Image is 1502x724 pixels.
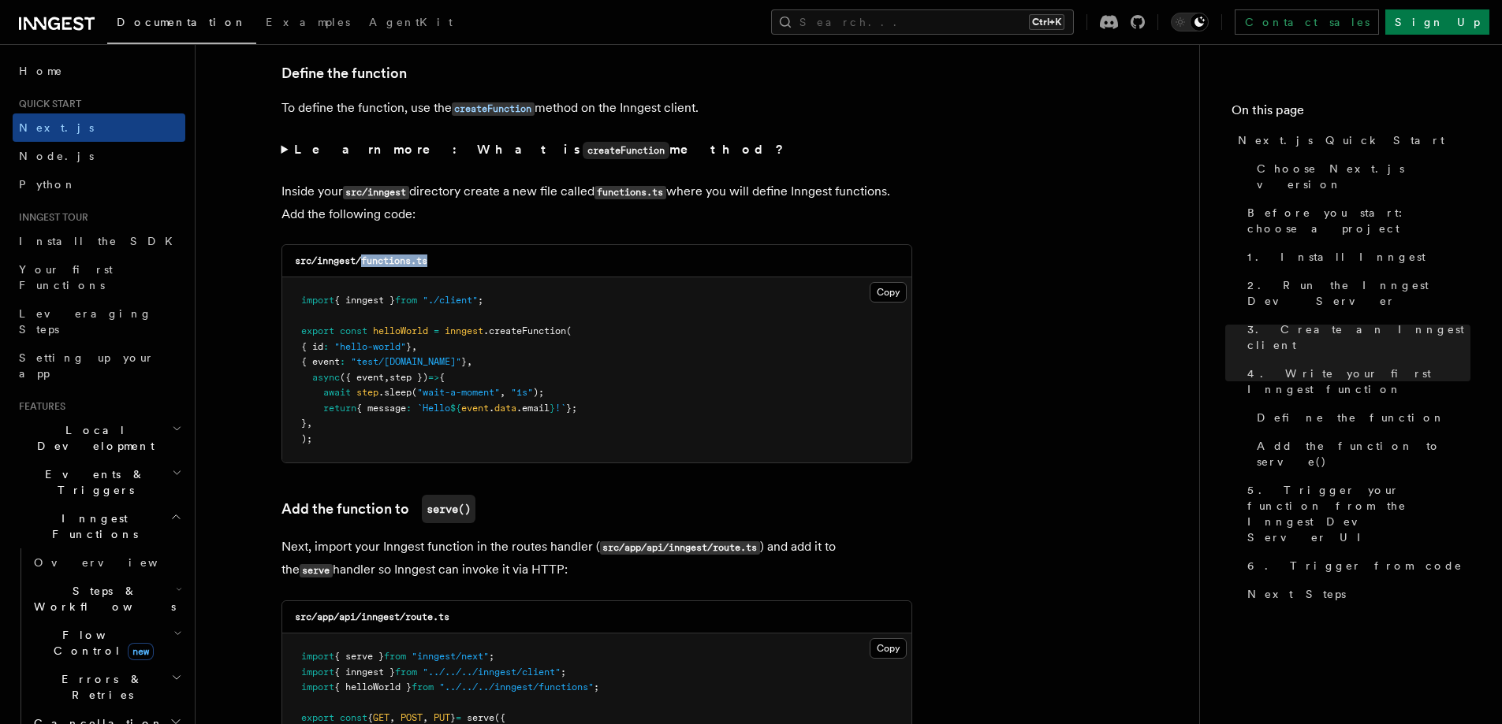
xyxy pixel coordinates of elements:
span: !` [555,403,566,414]
code: src/inngest [343,186,409,199]
span: Leveraging Steps [19,307,152,336]
span: { helloWorld } [334,681,412,692]
span: new [128,643,154,660]
span: "test/[DOMAIN_NAME]" [351,356,461,367]
span: } [450,712,456,723]
span: , [384,372,389,383]
span: { message [356,403,406,414]
span: ( [566,325,572,336]
span: : [340,356,345,367]
span: Next.js Quick Start [1238,132,1444,148]
button: Local Development [13,416,185,460]
span: : [406,403,412,414]
span: { [439,372,445,383]
a: Next.js Quick Start [1232,126,1470,154]
button: Steps & Workflows [28,577,185,621]
a: Node.js [13,142,185,170]
summary: Learn more: What iscreateFunctionmethod? [281,139,912,162]
span: Add the function to serve() [1257,438,1470,470]
code: functions.ts [594,186,666,199]
span: 1. Install Inngest [1247,249,1426,265]
code: serve [300,564,333,577]
span: Quick start [13,98,81,110]
a: Define the function [281,62,407,84]
span: { id [301,341,323,352]
span: ; [489,651,494,662]
a: Before you start: choose a project [1241,199,1470,243]
span: "hello-world" [334,341,406,352]
span: export [301,712,334,723]
span: Python [19,178,76,191]
span: step }) [389,372,428,383]
span: .sleep [378,387,412,398]
span: step [356,387,378,398]
code: createFunction [583,142,669,159]
span: Events & Triggers [13,466,172,498]
span: "./client" [423,295,478,306]
span: import [301,666,334,678]
p: To define the function, use the method on the Inngest client. [281,97,912,120]
span: } [406,341,412,352]
kbd: Ctrl+K [1029,14,1064,30]
span: ({ [494,712,505,723]
p: Inside your directory create a new file called where you will define Inngest functions. Add the f... [281,180,912,225]
span: Features [13,400,65,413]
span: Home [19,63,63,79]
span: Next Steps [1247,586,1346,602]
a: 1. Install Inngest [1241,243,1470,271]
span: "wait-a-moment" [417,387,500,398]
span: from [412,681,434,692]
a: Documentation [107,5,256,44]
button: Errors & Retries [28,665,185,709]
span: }; [566,403,577,414]
span: Errors & Retries [28,671,171,703]
span: ({ event [340,372,384,383]
span: return [323,403,356,414]
span: PUT [434,712,450,723]
span: { inngest } [334,666,395,678]
a: Examples [256,5,360,43]
span: ; [561,666,566,678]
a: Contact sales [1235,9,1379,35]
span: , [467,356,472,367]
a: 3. Create an Inngest client [1241,315,1470,359]
span: Node.js [19,150,94,162]
span: const [340,325,367,336]
span: ); [533,387,544,398]
span: async [312,372,340,383]
a: 5. Trigger your function from the Inngest Dev Server UI [1241,476,1470,551]
a: Install the SDK [13,227,185,255]
p: Next, import your Inngest function in the routes handler ( ) and add it to the handler so Inngest... [281,536,912,581]
span: Setting up your app [19,351,155,380]
span: "../../../inngest/client" [423,666,561,678]
span: AgentKit [369,16,453,28]
span: ); [301,433,312,444]
a: Add the function toserve() [281,495,475,523]
span: . [489,403,494,414]
span: Examples [266,16,350,28]
span: Flow Control [28,627,173,659]
a: Overview [28,548,185,577]
span: helloWorld [373,325,428,336]
span: POST [401,712,423,723]
span: { event [301,356,340,367]
code: src/inngest/functions.ts [295,255,427,266]
code: src/app/api/inngest/route.ts [600,541,760,555]
span: "inngest/next" [412,651,489,662]
span: serve [467,712,494,723]
span: : [323,341,329,352]
span: export [301,325,334,336]
a: Choose Next.js version [1250,154,1470,199]
span: , [423,712,428,723]
a: Your first Functions [13,255,185,299]
code: serve() [422,495,475,523]
h4: On this page [1232,101,1470,126]
a: Next.js [13,113,185,142]
a: Python [13,170,185,199]
span: ${ [450,403,461,414]
span: import [301,295,334,306]
button: Toggle dark mode [1171,13,1209,32]
span: .createFunction [483,325,566,336]
span: event [461,403,489,414]
span: Your first Functions [19,263,113,291]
